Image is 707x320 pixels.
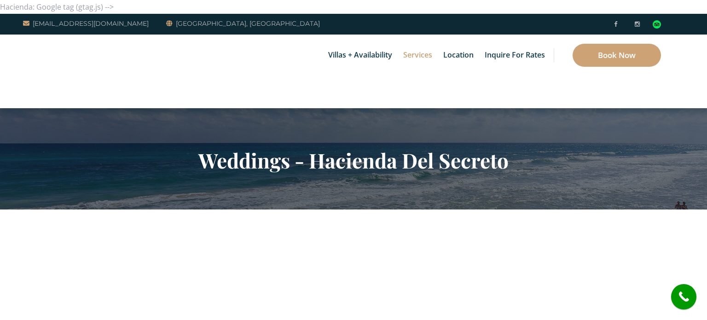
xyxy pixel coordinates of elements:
a: [EMAIL_ADDRESS][DOMAIN_NAME] [23,18,149,29]
a: call [671,284,696,309]
a: Villas + Availability [324,35,397,76]
div: Read traveler reviews on Tripadvisor [653,20,661,29]
img: Tripadvisor_logomark.svg [653,20,661,29]
a: Location [439,35,478,76]
h2: Weddings - Hacienda Del Secreto [84,148,623,172]
i: call [673,286,694,307]
a: [GEOGRAPHIC_DATA], [GEOGRAPHIC_DATA] [166,18,320,29]
a: Services [399,35,437,76]
img: Awesome Logo [23,37,67,106]
a: Book Now [573,44,661,67]
a: Inquire for Rates [480,35,550,76]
